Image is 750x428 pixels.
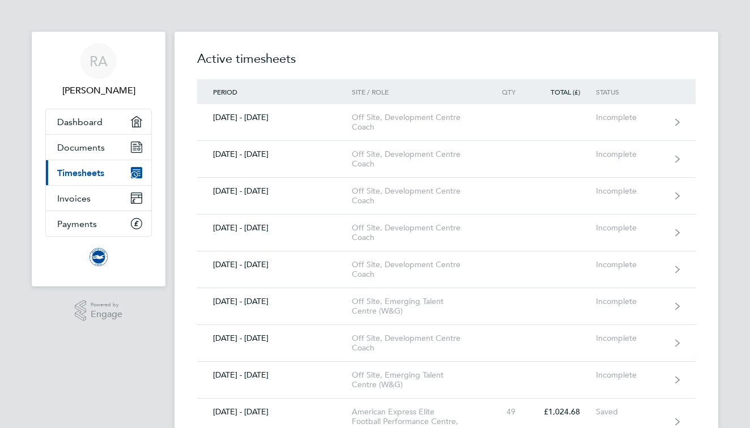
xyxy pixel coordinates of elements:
a: [DATE] - [DATE]Off Site, Emerging Talent Centre (W&G)Incomplete [197,288,696,325]
div: Incomplete [596,260,666,269]
div: [DATE] - [DATE] [197,113,352,122]
span: Engage [91,310,122,319]
div: Incomplete [596,149,666,159]
div: Incomplete [596,297,666,306]
a: [DATE] - [DATE]Off Site, Development Centre CoachIncomplete [197,104,696,141]
nav: Main navigation [32,32,165,286]
a: Dashboard [46,109,151,134]
div: Incomplete [596,113,666,122]
div: Incomplete [596,186,666,196]
div: Incomplete [596,333,666,343]
span: Powered by [91,300,122,310]
span: RA [90,54,108,69]
a: Timesheets [46,160,151,185]
a: [DATE] - [DATE]Off Site, Emerging Talent Centre (W&G)Incomplete [197,362,696,399]
div: Saved [596,407,666,417]
div: Off Site, Development Centre Coach [352,333,481,353]
div: [DATE] - [DATE] [197,333,352,343]
div: Incomplete [596,223,666,233]
span: Timesheets [57,168,104,178]
a: RA[PERSON_NAME] [45,43,152,97]
span: Rudy Allen [45,84,152,97]
div: [DATE] - [DATE] [197,297,352,306]
div: [DATE] - [DATE] [197,370,352,380]
div: [DATE] - [DATE] [197,260,352,269]
div: Off Site, Development Centre Coach [352,186,481,206]
a: [DATE] - [DATE]Off Site, Development Centre CoachIncomplete [197,141,696,178]
div: £1,024.68 [531,407,596,417]
a: [DATE] - [DATE]Off Site, Development Centre CoachIncomplete [197,178,696,215]
div: Off Site, Development Centre Coach [352,223,481,242]
div: Total (£) [531,88,596,96]
div: 49 [481,407,531,417]
div: Off Site, Emerging Talent Centre (W&G) [352,297,481,316]
div: Off Site, Emerging Talent Centre (W&G) [352,370,481,390]
span: Dashboard [57,117,103,127]
span: Documents [57,142,105,153]
div: [DATE] - [DATE] [197,407,352,417]
a: Invoices [46,186,151,211]
div: Status [596,88,666,96]
span: Invoices [57,193,91,204]
a: Payments [46,211,151,236]
img: brightonandhovealbion-logo-retina.png [90,248,108,266]
div: Incomplete [596,370,666,380]
span: Payments [57,219,97,229]
a: [DATE] - [DATE]Off Site, Development Centre CoachIncomplete [197,215,696,251]
div: Off Site, Development Centre Coach [352,149,481,169]
a: Documents [46,135,151,160]
div: [DATE] - [DATE] [197,186,352,196]
h2: Active timesheets [197,50,696,79]
div: Off Site, Development Centre Coach [352,113,481,132]
a: [DATE] - [DATE]Off Site, Development Centre CoachIncomplete [197,251,696,288]
div: Qty [481,88,531,96]
span: Period [213,87,237,96]
div: Site / Role [352,88,481,96]
a: Powered byEngage [75,300,123,322]
a: Go to home page [45,248,152,266]
div: [DATE] - [DATE] [197,149,352,159]
div: [DATE] - [DATE] [197,223,352,233]
a: [DATE] - [DATE]Off Site, Development Centre CoachIncomplete [197,325,696,362]
div: Off Site, Development Centre Coach [352,260,481,279]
